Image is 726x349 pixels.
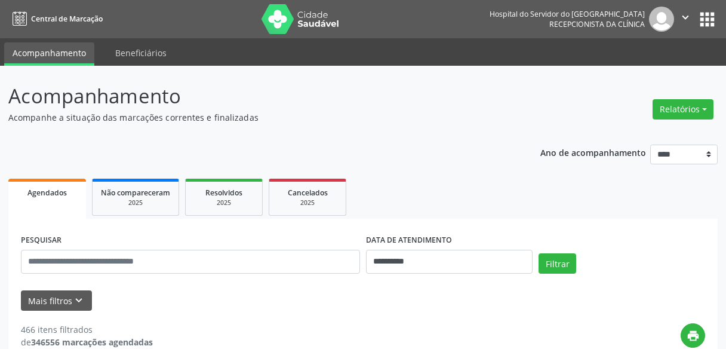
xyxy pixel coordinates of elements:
[8,81,505,111] p: Acompanhamento
[366,231,452,250] label: DATA DE ATENDIMENTO
[649,7,674,32] img: img
[679,11,692,24] i: 
[101,188,170,198] span: Não compareceram
[72,294,85,307] i: keyboard_arrow_down
[21,336,153,348] div: de
[288,188,328,198] span: Cancelados
[31,336,153,348] strong: 346556 marcações agendadas
[27,188,67,198] span: Agendados
[101,198,170,207] div: 2025
[653,99,713,120] button: Relatórios
[21,323,153,336] div: 466 itens filtrados
[540,145,646,160] p: Ano de acompanhamento
[549,19,645,29] span: Recepcionista da clínica
[674,7,697,32] button: 
[539,253,576,274] button: Filtrar
[681,323,705,348] button: print
[4,42,94,66] a: Acompanhamento
[21,290,92,311] button: Mais filtroskeyboard_arrow_down
[194,198,254,207] div: 2025
[278,198,337,207] div: 2025
[21,231,61,250] label: PESQUISAR
[107,42,175,63] a: Beneficiários
[8,111,505,124] p: Acompanhe a situação das marcações correntes e finalizadas
[31,14,103,24] span: Central de Marcação
[697,9,718,30] button: apps
[8,9,103,29] a: Central de Marcação
[687,329,700,342] i: print
[205,188,242,198] span: Resolvidos
[490,9,645,19] div: Hospital do Servidor do [GEOGRAPHIC_DATA]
